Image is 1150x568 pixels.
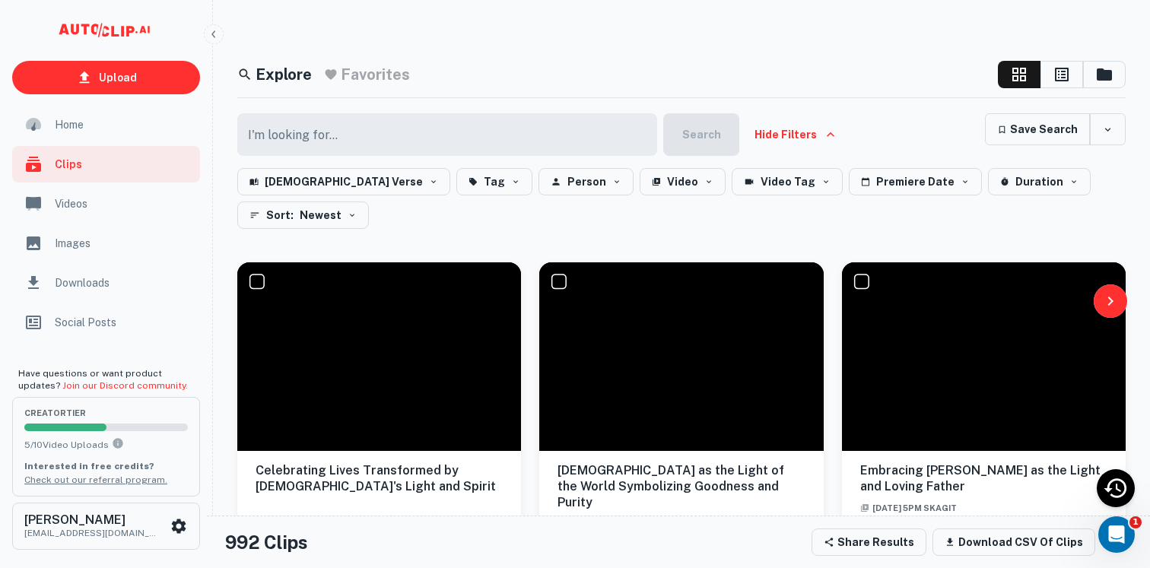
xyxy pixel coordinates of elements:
h5: Explore [256,63,312,86]
button: Save Search [985,113,1090,145]
h6: Celebrating Lives Transformed by [DEMOGRAPHIC_DATA]'s Light and Spirit [256,463,503,510]
span: 1 [1129,516,1142,528]
button: Premiere Date [849,168,982,195]
p: [EMAIL_ADDRESS][DOMAIN_NAME] [24,526,161,540]
span: Newest [300,206,342,224]
span: [DATE] 5PM Skagit [860,503,957,512]
a: [DATE] 5PM Skagit [860,500,957,514]
a: Home [12,106,200,143]
button: [PERSON_NAME][EMAIL_ADDRESS][DOMAIN_NAME] [12,503,200,550]
h6: [DEMOGRAPHIC_DATA] as the Light of the World Symbolizing Goodness and Purity [558,463,805,510]
h6: [PERSON_NAME] [24,514,161,526]
button: Share Results [812,528,926,556]
h5: Favorites [341,63,410,86]
span: creator Tier [24,409,188,417]
h4: 992 Clips [225,528,308,556]
span: Images [55,235,191,252]
a: Join our Discord community. [62,380,188,391]
span: Sort: [266,206,294,224]
span: Home [55,116,191,133]
button: Hide Filters [745,113,844,156]
span: Downloads [55,274,191,291]
a: Downloads [12,265,200,301]
a: Check out our referral program. [24,474,167,485]
button: Sort: Newest [237,201,369,229]
span: Clips [55,156,191,173]
div: Recent Activity [1097,469,1135,507]
input: I'm looking for... [237,113,648,156]
a: Videos [12,186,200,222]
a: Clips [12,146,200,182]
iframe: Intercom live chat [1098,516,1135,553]
svg: You can upload 10 videos per month on the creator tier. Upgrade to upload more. [112,437,124,449]
button: creatorTier5/10Video UploadsYou can upload 10 videos per month on the creator tier. Upgrade to up... [12,397,200,496]
button: Duration [988,168,1091,195]
span: Videos [55,195,191,212]
a: Upload [12,61,200,94]
a: Images [12,225,200,262]
span: Have questions or want product updates? [18,368,188,391]
button: Download CSV of clips [932,528,1095,556]
h6: Embracing [PERSON_NAME] as the Light and Loving Father [860,463,1107,495]
p: Interested in free credits? [24,459,188,473]
button: Video Tag [732,168,843,195]
button: Tag [456,168,532,195]
button: Person [538,168,634,195]
p: 5 / 10 Video Uploads [24,437,188,452]
button: Video [640,168,726,195]
p: Upload [99,69,137,86]
a: Social Posts [12,304,200,341]
button: [DEMOGRAPHIC_DATA] Verse [237,168,450,195]
span: Social Posts [55,314,191,331]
